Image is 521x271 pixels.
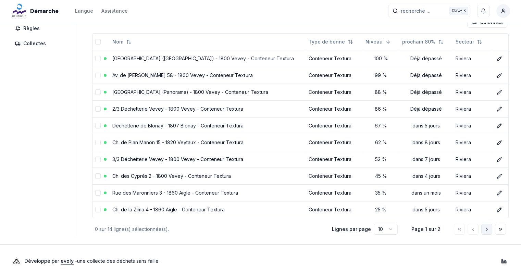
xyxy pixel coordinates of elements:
[25,256,160,266] p: Développé par - une collecte des déchets sans faille .
[365,139,397,146] div: 62 %
[409,226,443,233] div: Page 1 sur 2
[402,89,450,96] div: Déjà dépassé
[402,106,450,112] div: Déjà dépassé
[309,38,345,45] span: Type de benne
[453,67,491,84] td: Riviera
[95,89,101,95] button: select-row
[402,72,450,79] div: Déjà dépassé
[365,106,397,112] div: 86 %
[361,36,395,47] button: Sorted descending. Click to sort ascending.
[453,151,491,168] td: Riviera
[95,140,101,145] button: select-row
[112,72,252,78] a: Av. de [PERSON_NAME] 58 - 1800 Vevey - Conteneur Textura
[23,40,46,47] span: Collectes
[453,184,491,201] td: Riviera
[402,55,450,62] div: Déjà dépassé
[11,256,22,267] img: Evoly Logo
[95,173,101,179] button: select-row
[481,224,492,235] button: Aller à la page suivante
[61,258,74,264] a: evoly
[112,156,243,162] a: 3/3 Déchetterie Vevey - 1800 Vevey - Conteneur Textura
[95,157,101,162] button: select-row
[112,139,244,145] a: Ch. de Plan Manon 15 - 1820 Veytaux - Conteneur Textura
[306,168,363,184] td: Conteneur Textura
[101,7,128,15] a: Assistance
[453,84,491,100] td: Riviera
[11,22,70,35] a: Règles
[365,122,397,129] div: 67 %
[305,36,357,47] button: Not sorted. Click to sort ascending.
[11,7,61,15] a: Démarche
[402,189,450,196] div: dans un mois
[112,106,243,112] a: 2/3 Déchetterie Vevey - 1800 Vevey - Conteneur Textura
[306,184,363,201] td: Conteneur Textura
[453,201,491,218] td: Riviera
[95,190,101,196] button: select-row
[365,156,397,163] div: 52 %
[402,156,450,163] div: dans 7 jours
[11,3,27,19] img: Démarche Logo
[365,55,397,62] div: 100 %
[95,207,101,212] button: select-row
[365,173,397,180] div: 45 %
[398,36,448,47] button: Not sorted. Click to sort ascending.
[95,39,101,45] button: select-all
[306,151,363,168] td: Conteneur Textura
[95,106,101,112] button: select-row
[402,139,450,146] div: dans 8 jours
[112,207,225,212] a: Ch. de la Zima 4 - 1860 Aigle - Conteneur Textura
[95,56,101,61] button: select-row
[306,67,363,84] td: Conteneur Textura
[365,189,397,196] div: 35 %
[11,37,70,50] a: Collectes
[306,117,363,134] td: Conteneur Textura
[23,25,40,32] span: Règles
[95,123,101,128] button: select-row
[112,89,268,95] a: [GEOGRAPHIC_DATA] (Panorama) - 1800 Vevey - Conteneur Textura
[402,173,450,180] div: dans 4 jours
[75,7,93,15] button: Langue
[365,38,383,45] span: Niveau
[495,224,506,235] button: Aller à la dernière page
[365,206,397,213] div: 25 %
[112,123,244,128] a: Déchetterie de Blonay - 1807 Blonay - Conteneur Textura
[112,38,123,45] span: Nom
[365,89,397,96] div: 88 %
[112,56,294,61] a: [GEOGRAPHIC_DATA] ([GEOGRAPHIC_DATA]) - 1800 Vevey - Conteneur Textura
[112,173,231,179] a: Ch. des Cyprés 2 - 1800 Vevey - Conteneur Textura
[453,117,491,134] td: Riviera
[451,36,486,47] button: Not sorted. Click to sort ascending.
[402,206,450,213] div: dans 5 jours
[112,190,238,196] a: Rue des Maronniers 3 - 1860 Aigle - Conteneur Textura
[401,8,431,14] span: recherche ...
[306,201,363,218] td: Conteneur Textura
[306,100,363,117] td: Conteneur Textura
[75,8,93,14] div: Langue
[402,38,435,45] span: prochain 80%
[388,5,470,17] button: recherche ...Ctrl+K
[306,134,363,151] td: Conteneur Textura
[402,122,450,129] div: dans 5 jours
[456,38,474,45] span: Secteur
[95,73,101,78] button: select-row
[306,50,363,67] td: Conteneur Textura
[332,226,371,233] p: Lignes par page
[453,50,491,67] td: Riviera
[453,168,491,184] td: Riviera
[108,36,136,47] button: Not sorted. Click to sort ascending.
[306,84,363,100] td: Conteneur Textura
[467,17,507,28] button: Cocher les colonnes
[453,100,491,117] td: Riviera
[95,226,321,233] div: 0 sur 14 ligne(s) sélectionnée(s).
[365,72,397,79] div: 99 %
[30,7,59,15] span: Démarche
[453,134,491,151] td: Riviera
